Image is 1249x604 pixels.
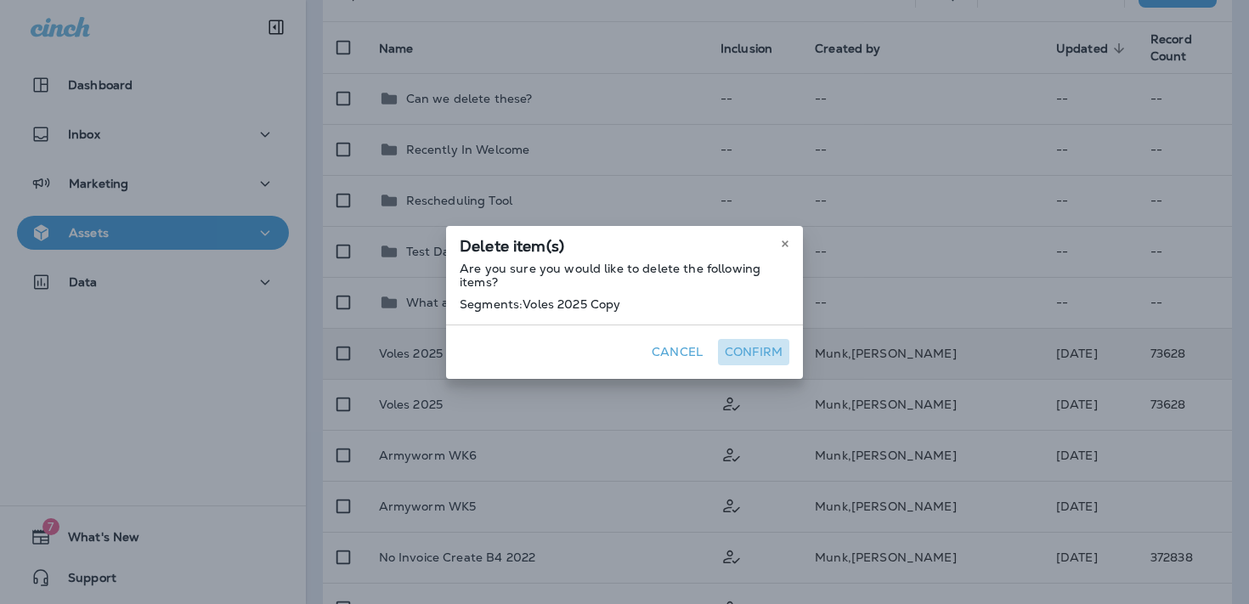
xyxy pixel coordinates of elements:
div: Delete item(s) [446,226,803,262]
button: Cancel [645,339,709,365]
button: Confirm [718,339,789,365]
span: Voles 2025 Copy [523,296,620,312]
span: Segments: [460,296,523,312]
p: Are you sure you would like to delete the following items? [460,262,789,289]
